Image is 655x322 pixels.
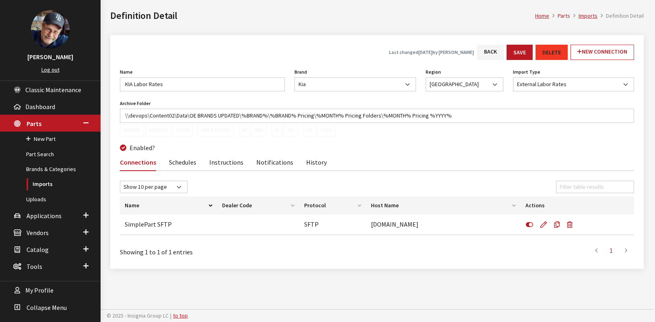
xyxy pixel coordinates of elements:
a: Edit Connection [537,215,550,235]
button: DD [284,124,298,136]
label: Brand [295,68,307,76]
span: Collapse Menu [27,303,67,312]
th: Actions [521,196,634,215]
button: Save [507,45,533,60]
a: Instructions [209,153,243,170]
span: My Profile [25,287,54,295]
span: Dashboard [25,103,55,111]
span: [DATE] [418,49,433,55]
th: Host Name: activate to sort column ascending [366,196,521,215]
h5: Last changed by [PERSON_NAME] [389,49,474,56]
button: User [173,124,193,136]
a: Log out [41,66,60,73]
a: Copy Connection [550,215,563,235]
button: MM.DD.YYYY [198,124,234,136]
a: Back [477,45,504,60]
a: Schedules [169,153,196,170]
label: Name [120,68,133,76]
button: Delete [536,45,568,60]
a: Home [535,12,549,19]
span: © 2025 - Insignia Group LC [107,312,169,319]
button: YY [303,124,316,136]
span: Parts [27,120,41,128]
span: Catalog [27,246,49,254]
span: Vendors [27,229,49,237]
th: Name: activate to sort column descending [120,196,217,215]
button: Brand [120,124,144,136]
td: SimplePart SFTP [120,215,217,235]
h1: Definition Detail [110,8,535,23]
a: to top [173,312,188,319]
a: History [306,153,327,170]
label: Import Type [513,68,540,76]
img: Ray Goodwin [31,10,70,49]
th: Dealer Code: activate to sort column ascending [217,196,300,215]
button: MM [251,124,267,136]
div: Showing 1 to 1 of 1 entries [120,242,329,257]
button: Delete Connection [563,215,579,235]
span: Applications [27,212,62,220]
a: Imports [579,12,597,19]
span: | [170,312,171,319]
td: [DOMAIN_NAME] [366,215,521,235]
h3: [PERSON_NAME] [8,52,93,62]
button: Disable Connection [525,215,537,235]
span: SFTP [304,220,319,228]
label: Archive Folder [120,100,150,107]
a: 1 [604,242,618,258]
label: Region [426,68,441,76]
span: Classic Maintenance [25,86,81,94]
a: Connections [120,153,156,171]
label: Enabled? [130,143,155,153]
a: Notifications [256,153,293,170]
button: M [239,124,250,136]
button: YYYY [317,124,336,136]
li: Definition Detail [597,12,644,20]
button: Month [145,124,171,136]
input: Filter table results [556,181,634,193]
span: Tools [27,262,42,270]
a: New Connection [571,45,634,60]
button: D [272,124,282,136]
li: Parts [549,12,570,20]
th: Protocol: activate to sort column ascending [299,196,366,215]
